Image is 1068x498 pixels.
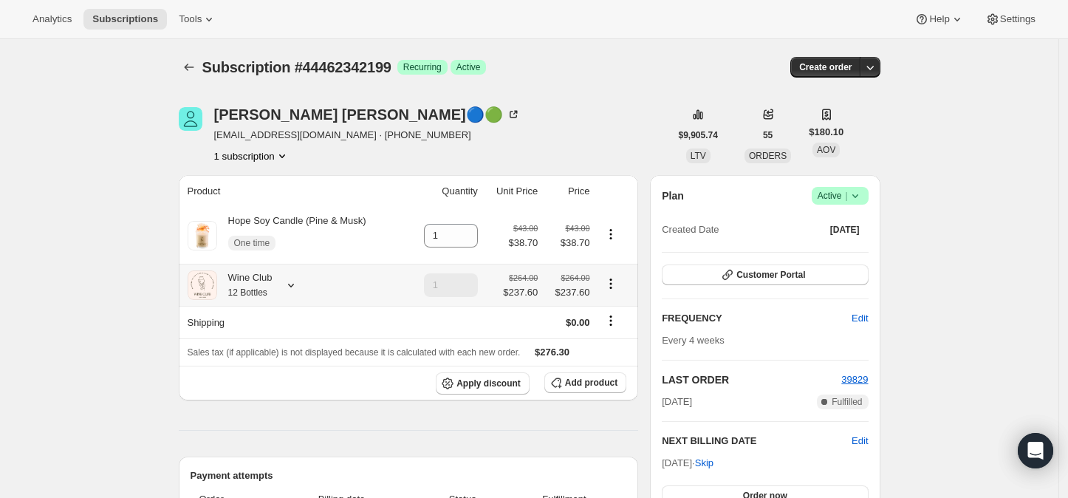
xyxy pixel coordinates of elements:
h2: NEXT BILLING DATE [662,434,852,448]
button: 55 [754,125,781,146]
button: Settings [976,9,1044,30]
span: $38.70 [547,236,589,250]
small: $264.00 [509,273,538,282]
th: Quantity [408,175,482,208]
span: Skip [695,456,713,471]
span: Recurring [403,61,442,73]
th: Shipping [179,306,408,338]
span: Settings [1000,13,1036,25]
th: Product [179,175,408,208]
a: 39829 [841,374,868,385]
button: Edit [843,307,877,330]
span: Analytics [32,13,72,25]
button: Apply discount [436,372,530,395]
button: Help [906,9,973,30]
button: [DATE] [821,219,869,240]
div: Hope Soy Candle (Pine & Musk) [217,214,366,258]
span: Subscription #44462342199 [202,59,391,75]
h2: Payment attempts [191,468,627,483]
button: Product actions [599,276,623,292]
button: Product actions [599,226,623,242]
span: | [845,190,847,202]
button: Analytics [24,9,81,30]
span: Fulfilled [832,396,862,408]
small: $43.00 [513,224,538,233]
span: Tools [179,13,202,25]
span: Sales tax (if applicable) is not displayed because it is calculated with each new order. [188,347,521,358]
span: Customer Portal [736,269,805,281]
small: $264.00 [561,273,589,282]
span: Create order [799,61,852,73]
h2: LAST ORDER [662,372,841,387]
span: Created Date [662,222,719,237]
span: [DATE] [662,395,692,409]
span: Add product [565,377,617,389]
span: $0.00 [566,317,590,328]
button: Edit [852,434,868,448]
div: Open Intercom Messenger [1018,433,1053,468]
th: Unit Price [482,175,542,208]
span: Help [929,13,949,25]
span: Apply discount [456,378,521,389]
button: Product actions [214,149,290,163]
small: $43.00 [565,224,589,233]
button: Shipping actions [599,313,623,329]
div: [PERSON_NAME] [PERSON_NAME]🔵🟢 [214,107,521,122]
button: Create order [790,57,860,78]
button: Subscriptions [83,9,167,30]
h2: FREQUENCY [662,311,852,326]
span: Active [818,188,863,203]
span: $237.60 [503,285,538,300]
span: $38.70 [508,236,538,250]
button: Tools [170,9,225,30]
span: $276.30 [535,347,569,358]
span: Subscriptions [92,13,158,25]
button: Skip [686,451,722,475]
span: ORDERS [749,151,787,161]
span: 55 [763,129,773,141]
div: Wine Club [217,270,273,300]
span: Edit [852,311,868,326]
span: $237.60 [547,285,589,300]
img: product img [188,270,217,300]
span: $180.10 [809,125,843,140]
span: Every 4 weeks [662,335,725,346]
img: product img [188,221,217,250]
span: $9,905.74 [679,129,718,141]
span: AOV [817,145,835,155]
span: [EMAIL_ADDRESS][DOMAIN_NAME] · [PHONE_NUMBER] [214,128,521,143]
button: Add product [544,372,626,393]
span: LTV [691,151,706,161]
span: [DATE] [830,224,860,236]
button: Customer Portal [662,265,868,285]
span: One time [234,237,270,249]
th: Price [542,175,594,208]
button: $9,905.74 [670,125,727,146]
span: [DATE] · [662,457,713,468]
button: Subscriptions [179,57,199,78]
span: Melissa Damico🔵🟢 [179,107,202,131]
button: 39829 [841,372,868,387]
span: Active [456,61,481,73]
small: 12 Bottles [228,287,267,298]
h2: Plan [662,188,684,203]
